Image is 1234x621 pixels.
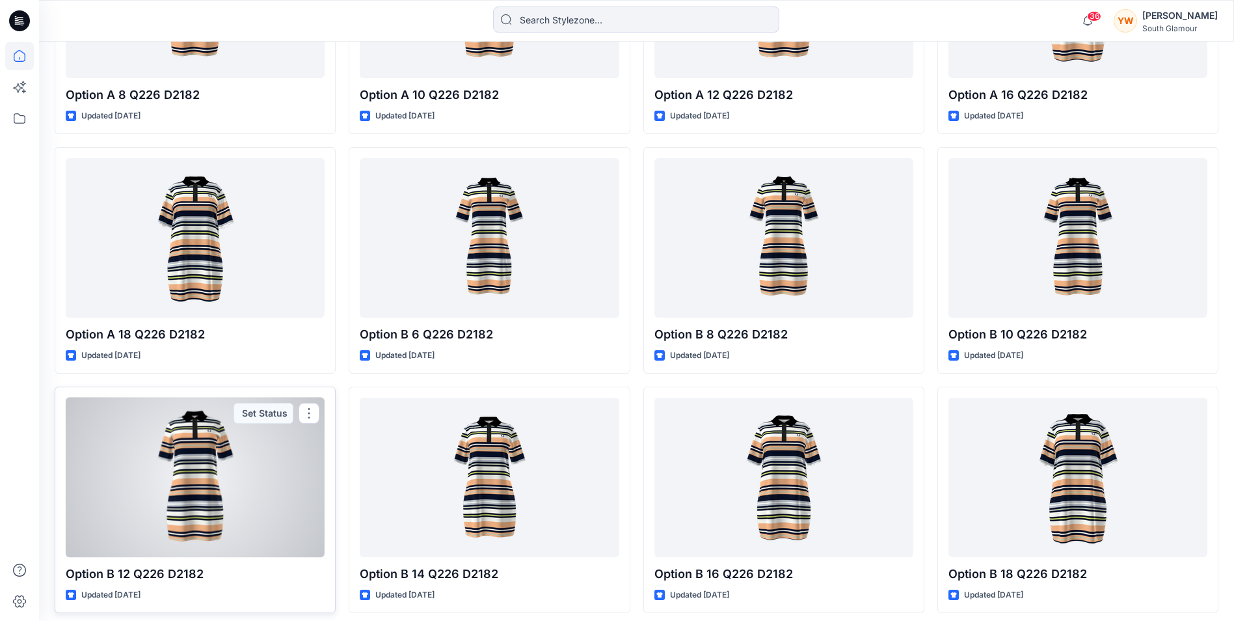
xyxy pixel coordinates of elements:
[1142,23,1218,33] div: South Glamour
[1142,8,1218,23] div: [PERSON_NAME]
[670,109,729,123] p: Updated [DATE]
[654,398,913,557] a: Option B 16 Q226 D2182
[1114,9,1137,33] div: YW
[1087,11,1101,21] span: 36
[375,588,435,602] p: Updated [DATE]
[670,588,729,602] p: Updated [DATE]
[964,109,1023,123] p: Updated [DATE]
[375,349,435,363] p: Updated [DATE]
[964,349,1023,363] p: Updated [DATE]
[964,588,1023,602] p: Updated [DATE]
[948,565,1207,583] p: Option B 18 Q226 D2182
[654,86,913,104] p: Option A 12 Q226 D2182
[654,325,913,344] p: Option B 8 Q226 D2182
[654,158,913,318] a: Option B 8 Q226 D2182
[493,7,779,33] input: Search Stylezone…
[360,325,619,344] p: Option B 6 Q226 D2182
[654,565,913,583] p: Option B 16 Q226 D2182
[670,349,729,363] p: Updated [DATE]
[360,86,619,104] p: Option A 10 Q226 D2182
[948,158,1207,318] a: Option B 10 Q226 D2182
[66,565,325,583] p: Option B 12 Q226 D2182
[81,588,141,602] p: Updated [DATE]
[360,158,619,318] a: Option B 6 Q226 D2182
[948,398,1207,557] a: Option B 18 Q226 D2182
[66,325,325,344] p: Option A 18 Q226 D2182
[375,109,435,123] p: Updated [DATE]
[66,86,325,104] p: Option A 8 Q226 D2182
[948,86,1207,104] p: Option A 16 Q226 D2182
[66,398,325,557] a: Option B 12 Q226 D2182
[360,565,619,583] p: Option B 14 Q226 D2182
[81,349,141,363] p: Updated [DATE]
[81,109,141,123] p: Updated [DATE]
[66,158,325,318] a: Option A 18 Q226 D2182
[948,325,1207,344] p: Option B 10 Q226 D2182
[360,398,619,557] a: Option B 14 Q226 D2182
